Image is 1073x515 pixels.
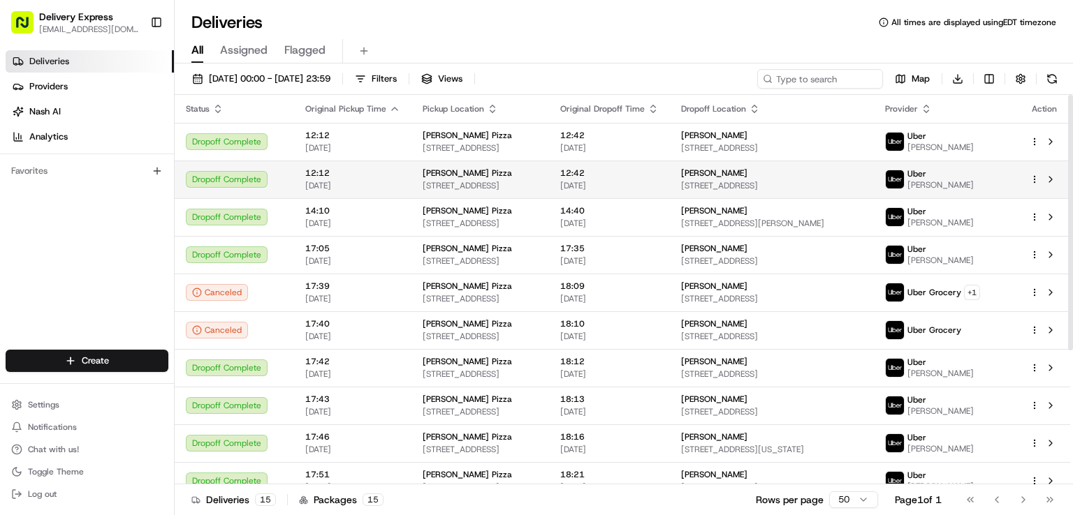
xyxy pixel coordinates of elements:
span: Deliveries [29,55,69,68]
span: [PERSON_NAME] Pizza [423,431,512,442]
span: [PERSON_NAME] [681,281,747,292]
button: Map [889,69,936,89]
span: 18:10 [560,318,659,329]
span: [PERSON_NAME] [907,255,974,266]
span: Providers [29,80,68,93]
span: Map [912,73,930,85]
span: 18:13 [560,394,659,405]
span: Log out [28,488,57,500]
span: [DATE] [560,444,659,455]
span: 14:40 [560,205,659,216]
button: Delivery Express[EMAIL_ADDRESS][DOMAIN_NAME] [6,6,145,39]
span: 14:10 [305,205,400,216]
span: 17:46 [305,431,400,442]
span: [PERSON_NAME] [907,179,974,191]
span: [PERSON_NAME] [681,318,747,329]
img: uber-new-logo.jpeg [886,283,904,301]
span: 18:09 [560,281,659,292]
a: Analytics [6,126,174,148]
span: [PERSON_NAME] [681,469,747,480]
span: [PERSON_NAME] [681,167,747,179]
span: [DATE] [305,444,400,455]
span: [PERSON_NAME] [681,130,747,141]
span: Uber [907,130,926,142]
span: [STREET_ADDRESS] [423,293,538,304]
span: [DATE] [305,482,400,493]
span: 18:21 [560,469,659,480]
img: uber-new-logo.jpeg [886,246,904,264]
span: [PERSON_NAME] [681,356,747,367]
span: Flagged [284,42,326,59]
span: Toggle Theme [28,466,84,477]
span: [STREET_ADDRESS] [681,180,863,191]
span: Uber [907,357,926,368]
span: [DATE] [560,368,659,380]
span: [PERSON_NAME] Pizza [423,130,512,141]
span: Uber [907,394,926,405]
span: [DATE] [560,293,659,304]
p: Rows per page [756,493,824,507]
span: [STREET_ADDRESS] [423,444,538,455]
img: uber-new-logo.jpeg [886,359,904,377]
span: [DATE] [560,142,659,154]
span: [PERSON_NAME] [681,243,747,254]
span: [PERSON_NAME] [907,217,974,228]
button: Log out [6,484,168,504]
span: [DATE] [305,180,400,191]
span: [STREET_ADDRESS] [681,368,863,380]
span: [DATE] [305,368,400,380]
div: Action [1030,103,1059,114]
span: [STREET_ADDRESS] [681,293,863,304]
span: 17:05 [305,243,400,254]
div: Packages [299,493,384,507]
span: [PERSON_NAME] Pizza [423,469,512,480]
button: Canceled [186,322,248,338]
span: [STREET_ADDRESS][US_STATE] [681,444,863,455]
span: [STREET_ADDRESS] [423,218,538,229]
span: 18:16 [560,431,659,442]
span: [DATE] [305,293,400,304]
span: [DATE] [305,142,400,154]
span: 17:51 [305,469,400,480]
span: [PERSON_NAME] [681,394,747,405]
span: [PERSON_NAME] Pizza [423,394,512,405]
img: uber-new-logo.jpeg [886,321,904,339]
button: Filters [349,69,403,89]
span: 12:12 [305,167,400,179]
span: [DATE] [560,482,659,493]
div: 15 [363,493,384,506]
span: [EMAIL_ADDRESS][DOMAIN_NAME] [39,24,139,35]
span: Uber [907,470,926,481]
span: 18:12 [560,356,659,367]
span: [STREET_ADDRESS] [423,142,538,154]
div: Deliveries [191,493,276,507]
span: [DATE] [305,255,400,267]
span: [DATE] [305,406,400,417]
img: uber-new-logo.jpeg [886,472,904,490]
span: [STREET_ADDRESS] [423,255,538,267]
span: 17:35 [560,243,659,254]
span: Chat with us! [28,444,79,455]
img: uber-new-logo.jpeg [886,133,904,151]
span: Analytics [29,130,68,143]
span: [DATE] [560,218,659,229]
span: Uber Grocery [907,324,961,336]
span: [PERSON_NAME] Pizza [423,243,512,254]
span: [PERSON_NAME] [907,443,974,454]
span: 17:43 [305,394,400,405]
span: Status [186,103,210,114]
span: [PERSON_NAME] [907,142,974,153]
div: Canceled [186,284,248,301]
span: [STREET_ADDRESS] [681,142,863,154]
span: Uber [907,244,926,255]
div: Favorites [6,160,168,182]
a: Powered byPylon [98,76,169,87]
img: uber-new-logo.jpeg [886,208,904,226]
button: [DATE] 00:00 - [DATE] 23:59 [186,69,337,89]
button: Delivery Express [39,10,113,24]
span: Notifications [28,421,77,433]
button: Notifications [6,417,168,437]
span: [DATE] [560,331,659,342]
span: Create [82,354,109,367]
